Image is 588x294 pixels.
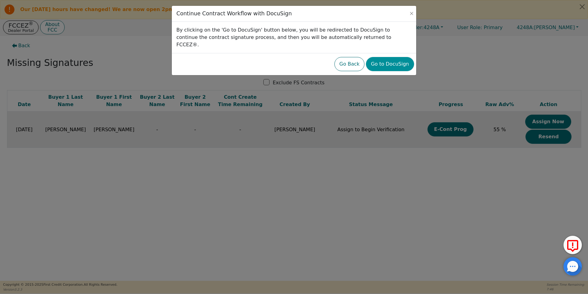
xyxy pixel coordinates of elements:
[563,236,582,254] button: Report Error to FCC
[176,26,412,48] p: By clicking on the 'Go to DocuSign' button below, you will be redirected to DocuSign to continue ...
[366,57,414,71] button: Go to DocuSign
[409,10,415,17] button: Close
[176,10,292,17] h3: Continue Contract Workflow with DocuSign
[334,57,364,71] button: Go Back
